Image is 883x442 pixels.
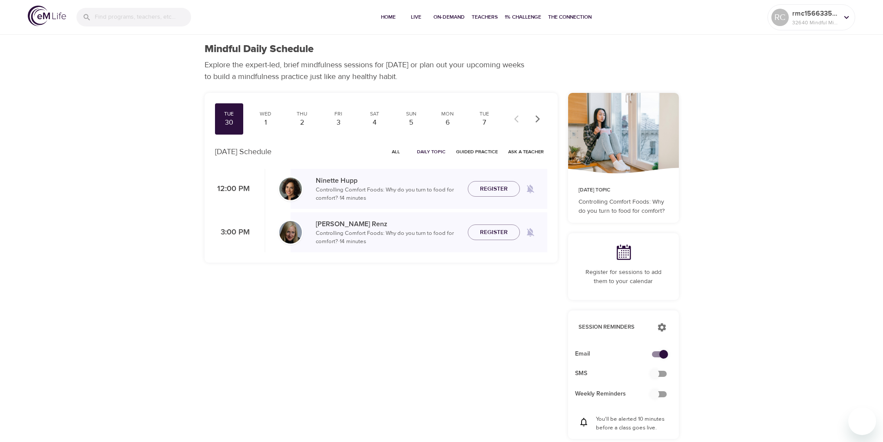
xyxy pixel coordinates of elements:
p: Register for sessions to add them to your calendar [579,268,668,286]
div: 30 [218,118,240,128]
div: 7 [473,118,495,128]
div: 6 [437,118,459,128]
p: 12:00 PM [215,183,250,195]
span: Ask a Teacher [508,148,544,156]
p: [PERSON_NAME] Renz [316,219,461,229]
button: Register [468,224,520,241]
div: 2 [291,118,313,128]
p: 3:00 PM [215,227,250,238]
span: Email [575,350,658,359]
div: Sat [364,110,386,118]
img: logo [28,6,66,26]
p: Controlling Comfort Foods: Why do you turn to food for comfort? · 14 minutes [316,229,461,246]
div: 1 [255,118,276,128]
p: Controlling Comfort Foods: Why do you turn to food for comfort? [579,198,668,216]
p: Session Reminders [579,323,648,332]
div: Sun [400,110,422,118]
div: 3 [327,118,349,128]
div: Thu [291,110,313,118]
button: Ask a Teacher [505,145,547,158]
span: SMS [575,369,658,378]
span: Register [480,184,508,195]
span: Register [480,227,508,238]
span: 1% Challenge [505,13,541,22]
span: On-Demand [433,13,465,22]
span: The Connection [548,13,592,22]
h1: Mindful Daily Schedule [205,43,314,56]
span: Home [378,13,399,22]
span: Remind me when a class goes live every Tuesday at 3:00 PM [520,222,541,243]
p: rmc1566335135 [792,8,838,19]
span: All [386,148,407,156]
span: Weekly Reminders [575,389,658,399]
span: Remind me when a class goes live every Tuesday at 12:00 PM [520,178,541,199]
p: 32640 Mindful Minutes [792,19,838,26]
p: [DATE] Schedule [215,146,271,158]
button: Daily Topic [413,145,449,158]
div: Tue [218,110,240,118]
p: [DATE] Topic [579,186,668,194]
div: 5 [400,118,422,128]
span: Teachers [472,13,498,22]
p: Controlling Comfort Foods: Why do you turn to food for comfort? · 14 minutes [316,186,461,203]
p: Explore the expert-led, brief mindfulness sessions for [DATE] or plan out your upcoming weeks to ... [205,59,530,82]
div: 4 [364,118,386,128]
button: All [382,145,410,158]
span: Guided Practice [456,148,498,156]
img: Diane_Renz-min.jpg [279,221,302,244]
button: Register [468,181,520,197]
div: Mon [437,110,459,118]
div: Tue [473,110,495,118]
button: Guided Practice [453,145,501,158]
iframe: Button to launch messaging window [848,407,876,435]
div: Wed [255,110,276,118]
span: Daily Topic [417,148,446,156]
img: Ninette_Hupp-min.jpg [279,178,302,200]
span: Live [406,13,427,22]
div: RC [771,9,789,26]
div: Fri [327,110,349,118]
input: Find programs, teachers, etc... [95,8,191,26]
p: Ninette Hupp [316,175,461,186]
p: You'll be alerted 10 minutes before a class goes live. [596,415,668,432]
